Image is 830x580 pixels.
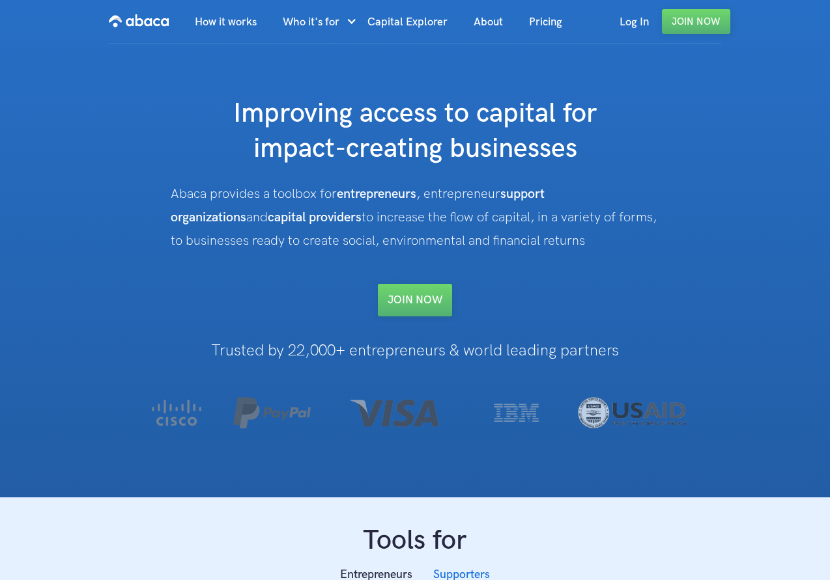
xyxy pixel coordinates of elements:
a: Join NOW [378,284,452,316]
a: Join Now [662,9,730,34]
div: Abaca provides a toolbox for , entrepreneur and to increase the flow of capital, in a variety of ... [171,182,659,253]
h1: Trusted by 22,000+ entrepreneurs & world leading partners [124,342,706,359]
h1: Tools for [124,523,706,559]
strong: capital providers [268,210,362,225]
strong: entrepreneurs [337,186,416,202]
img: Abaca logo [109,10,169,31]
h1: Improving access to capital for impact-creating businesses [154,96,676,167]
